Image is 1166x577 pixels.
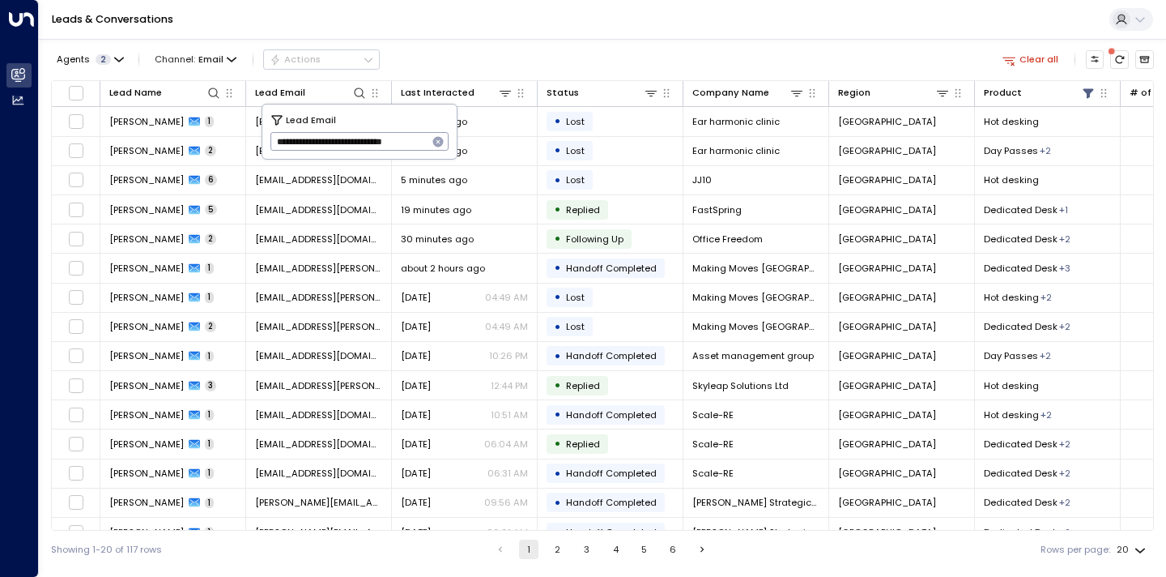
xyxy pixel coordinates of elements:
span: Day Passes [984,349,1038,362]
p: 09:56 AM [484,496,528,509]
span: Office Freedom [692,233,763,246]
span: Aug 14, 2025 [401,467,431,480]
span: London [838,320,936,333]
div: Last Interacted [401,85,513,100]
div: • [554,199,561,220]
span: Jack McGinley [109,467,184,480]
div: Last Interacted [401,85,474,100]
div: Button group with a nested menu [263,49,380,69]
p: 06:04 AM [484,438,528,451]
span: Toggle select row [68,172,84,188]
div: • [554,404,561,425]
button: Go to page 2 [548,540,568,559]
div: Hot desking,Meeting Rooms [1059,467,1070,480]
span: panagi@evangelo.co.uk [255,379,382,392]
span: 1 [205,438,214,450]
span: Lead Email [286,113,336,127]
span: Bryoni Clark [109,262,184,275]
span: Kim Hogan [109,496,184,509]
span: Email [198,54,223,65]
div: Status [547,85,579,100]
span: Hot desking [984,115,1039,128]
span: 30 minutes ago [401,233,474,246]
span: Dedicated Desk [984,438,1057,451]
span: Hot desking [984,173,1039,186]
span: Scale-RE [692,467,734,480]
span: 6 [205,174,217,186]
span: 5 minutes ago [401,173,467,186]
p: 10:26 PM [489,349,528,362]
span: Lost [566,144,585,157]
button: Channel:Email [150,50,242,68]
span: Agents [57,55,90,64]
span: carolinacelia890@gmail.com [255,115,382,128]
div: Hot desking,Private Office [1059,233,1070,246]
span: Toggle select row [68,407,84,423]
div: Lead Email [255,85,367,100]
div: Hot desking,Private Office [1040,349,1051,362]
span: Toggle select row [68,494,84,511]
div: • [554,463,561,485]
span: Dedicated Desk [984,320,1057,333]
span: Kim Hogan [109,526,184,539]
span: Dedicated Desk [984,526,1057,539]
span: Dedicated Desk [984,496,1057,509]
span: Yesterday [401,408,431,421]
div: • [554,110,561,132]
span: jamiejaxxson@gmail.com [255,173,382,186]
div: Actions [270,53,321,65]
span: London [838,349,936,362]
button: page 1 [519,540,538,559]
div: Meeting Rooms,Private Office [1059,438,1070,451]
span: Toggle select row [68,260,84,276]
div: • [554,374,561,396]
span: Asset management group [692,349,814,362]
span: Lost [566,173,585,186]
div: Company Name [692,85,769,100]
span: Following Up [566,233,623,246]
div: Meeting Rooms,Private Office [1059,320,1070,333]
span: Dedicated Desk [984,262,1057,275]
div: Company Name [692,85,804,100]
label: Rows per page: [1040,543,1110,557]
span: Manchester [838,233,936,246]
span: Handoff Completed [566,526,657,539]
button: Go to page 3 [577,540,597,559]
span: bryoni.clark@makingmoves.london [255,262,382,275]
span: Dedicated Desk [984,467,1057,480]
span: Replied [566,438,600,451]
span: Scale-RE [692,438,734,451]
span: Celia Carolino [109,115,184,128]
span: Toggle select row [68,348,84,364]
div: Private Office [1059,203,1068,216]
span: 2 [96,54,111,65]
span: Heneghan Strategic Communications [692,496,819,509]
span: Dublin [838,115,936,128]
span: London [838,408,936,421]
span: Scale-RE [692,408,734,421]
span: Meriem Bouziane [109,233,184,246]
span: Hot desking [984,379,1039,392]
span: 1 [205,351,214,362]
span: Kim.Hogan@savills.ie [255,496,382,509]
span: Jack McGinley [109,408,184,421]
div: • [554,257,561,279]
span: 2 [205,321,216,332]
span: Bryoni Clark [109,291,184,304]
div: • [554,228,561,250]
span: Yesterday [401,438,431,451]
span: bryoni.clark@makingmoves.london [255,291,382,304]
span: Lost [566,320,585,333]
span: 1 [205,498,214,509]
div: Meeting Rooms,Private Office [1040,291,1052,304]
div: 20 [1117,540,1149,560]
p: 04:49 AM [485,291,528,304]
span: Yesterday [401,349,431,362]
span: 1 [205,527,214,538]
p: 04:49 AM [485,320,528,333]
span: Toggle select row [68,318,84,335]
span: meriem@officefreedom.com [255,233,382,246]
span: Lost [566,115,585,128]
span: 2 [205,233,216,245]
p: 10:51 AM [491,408,528,421]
